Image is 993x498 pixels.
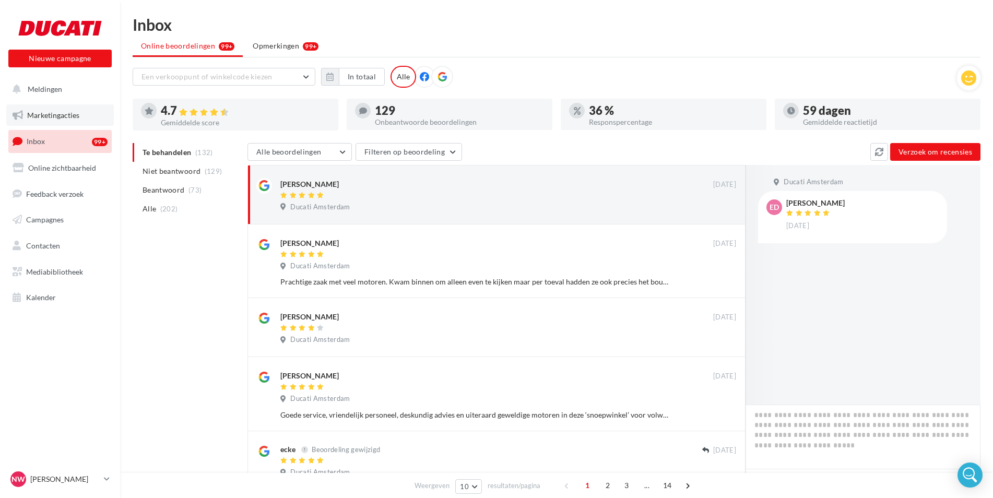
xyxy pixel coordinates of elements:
[290,335,350,345] span: Ducati Amsterdam
[26,293,56,302] span: Kalender
[160,205,178,213] span: (202)
[659,477,676,494] span: 14
[6,78,110,100] button: Meldingen
[280,238,339,248] div: [PERSON_NAME]
[415,481,450,491] span: Weergeven
[133,68,315,86] button: Een verkooppunt of winkelcode kiezen
[6,104,114,126] a: Marketingacties
[143,185,185,195] span: Beantwoord
[141,72,273,81] span: Een verkooppunt of winkelcode kiezen
[589,105,758,116] div: 36 %
[599,477,616,494] span: 2
[143,204,156,214] span: Alle
[312,445,380,454] span: Beoordeling gewijzigd
[375,105,544,116] div: 129
[784,177,843,187] span: Ducati Amsterdam
[26,215,64,224] span: Campagnes
[6,235,114,257] a: Contacten
[957,463,983,488] div: Open Intercom Messenger
[188,186,202,194] span: (73)
[713,239,736,248] span: [DATE]
[8,469,112,489] a: NW [PERSON_NAME]
[6,157,114,179] a: Online zichtbaarheid
[133,17,980,32] div: Inbox
[321,68,385,86] button: In totaal
[460,482,469,491] span: 10
[6,130,114,152] a: Inbox99+
[280,444,295,455] div: ecke
[27,111,79,120] span: Marketingacties
[713,313,736,322] span: [DATE]
[30,474,100,484] p: [PERSON_NAME]
[280,371,339,381] div: [PERSON_NAME]
[11,474,25,484] span: NW
[28,85,62,93] span: Meldingen
[713,180,736,189] span: [DATE]
[579,477,596,494] span: 1
[6,261,114,283] a: Mediabibliotheek
[803,105,972,116] div: 59 dagen
[280,277,668,287] div: Prachtige zaak met veel motoren. Kwam binnen om alleen even te kijken maar per toeval hadden ze o...
[339,68,385,86] button: In totaal
[280,179,339,189] div: [PERSON_NAME]
[391,66,416,88] div: Alle
[290,468,350,477] span: Ducati Amsterdam
[247,143,352,161] button: Alle beoordelingen
[6,209,114,231] a: Campagnes
[256,147,321,156] span: Alle beoordelingen
[303,42,318,51] div: 99+
[92,138,108,146] div: 99+
[356,143,462,161] button: Filteren op beoordeling
[27,137,45,146] span: Inbox
[161,105,330,117] div: 4.7
[280,410,668,420] div: Goede service, vriendelijk personeel, deskundig advies en uiteraard geweldige motoren in deze ‘sn...
[26,241,60,250] span: Contacten
[589,118,758,126] div: Responspercentage
[803,118,972,126] div: Gemiddelde reactietijd
[8,50,112,67] button: Nieuwe campagne
[786,199,845,207] div: [PERSON_NAME]
[770,202,779,212] span: ED
[786,221,809,231] span: [DATE]
[618,477,635,494] span: 3
[253,41,299,51] span: Opmerkingen
[28,163,96,172] span: Online zichtbaarheid
[205,167,222,175] span: (129)
[280,312,339,322] div: [PERSON_NAME]
[713,446,736,455] span: [DATE]
[455,479,482,494] button: 10
[375,118,544,126] div: Onbeantwoorde beoordelingen
[161,119,330,126] div: Gemiddelde score
[290,394,350,404] span: Ducati Amsterdam
[290,203,350,212] span: Ducati Amsterdam
[713,372,736,381] span: [DATE]
[488,481,540,491] span: resultaten/pagina
[26,267,83,276] span: Mediabibliotheek
[6,287,114,309] a: Kalender
[639,477,655,494] span: ...
[143,166,200,176] span: Niet beantwoord
[26,189,84,198] span: Feedback verzoek
[890,143,980,161] button: Verzoek om recensies
[6,183,114,205] a: Feedback verzoek
[290,262,350,271] span: Ducati Amsterdam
